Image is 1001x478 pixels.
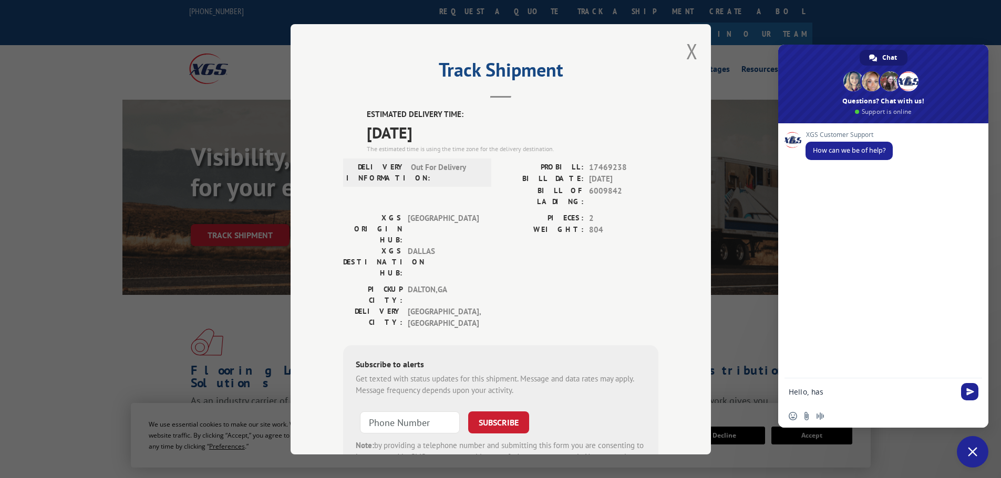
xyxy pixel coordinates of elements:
button: Close modal [686,37,698,65]
div: Subscribe to alerts [356,357,646,373]
span: Send a file [802,412,811,420]
span: XGS Customer Support [806,131,893,139]
span: [GEOGRAPHIC_DATA] [408,212,479,245]
button: SUBSCRIBE [468,411,529,433]
span: DALTON , GA [408,283,479,305]
span: 804 [589,224,658,236]
span: Out For Delivery [411,161,482,183]
h2: Track Shipment [343,62,658,82]
span: 17469238 [589,161,658,173]
div: by providing a telephone number and submitting this form you are consenting to be contacted by SM... [356,439,646,475]
label: DELIVERY INFORMATION: [346,161,406,183]
textarea: Compose your message... [789,387,955,397]
label: BILL DATE: [501,173,584,185]
strong: Note: [356,440,374,450]
span: [DATE] [367,120,658,144]
div: Get texted with status updates for this shipment. Message and data rates may apply. Message frequ... [356,373,646,396]
label: PIECES: [501,212,584,224]
input: Phone Number [360,411,460,433]
span: DALLAS [408,245,479,278]
span: How can we be of help? [813,146,885,155]
label: ESTIMATED DELIVERY TIME: [367,109,658,121]
label: PICKUP CITY: [343,283,403,305]
span: Insert an emoji [789,412,797,420]
label: DELIVERY CITY: [343,305,403,329]
label: BILL OF LADING: [501,185,584,207]
span: [GEOGRAPHIC_DATA] , [GEOGRAPHIC_DATA] [408,305,479,329]
label: WEIGHT: [501,224,584,236]
span: 6009842 [589,185,658,207]
div: The estimated time is using the time zone for the delivery destination. [367,144,658,153]
div: Chat [860,50,907,66]
span: Chat [882,50,897,66]
span: [DATE] [589,173,658,185]
span: Send [961,383,978,400]
label: XGS ORIGIN HUB: [343,212,403,245]
label: XGS DESTINATION HUB: [343,245,403,278]
span: Audio message [816,412,824,420]
label: PROBILL: [501,161,584,173]
div: Close chat [957,436,988,468]
span: 2 [589,212,658,224]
